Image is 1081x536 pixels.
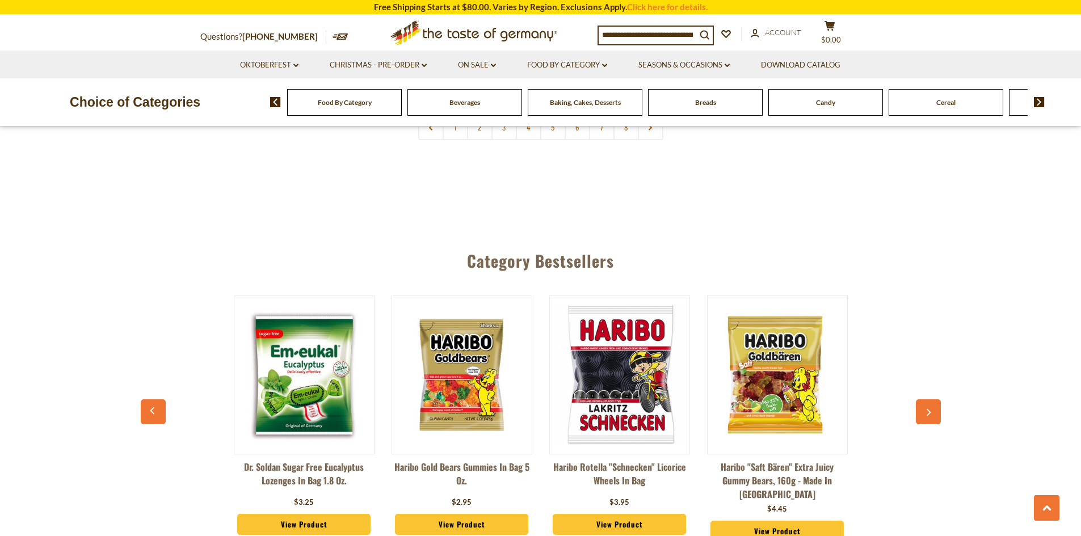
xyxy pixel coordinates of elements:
a: Dr. Soldan Sugar Free Eucalyptus Lozenges in Bag 1.8 oz. [234,460,375,494]
a: View Product [553,514,687,535]
a: 1 [443,115,468,140]
a: Account [751,27,801,39]
a: Food By Category [527,59,607,71]
a: Oktoberfest [240,59,298,71]
img: Haribo Rotella [550,305,689,445]
a: 7 [589,115,615,140]
a: View Product [395,514,529,535]
img: previous arrow [270,97,281,107]
a: 4 [516,115,541,140]
a: Click here for details. [627,2,708,12]
button: $0.00 [813,20,847,49]
div: $2.95 [452,497,472,508]
a: Beverages [449,98,480,107]
a: Haribo "Saft Bären" Extra Juicy Gummy Bears, 160g - Made in [GEOGRAPHIC_DATA] [707,460,848,501]
a: Download Catalog [761,59,840,71]
img: Haribo [708,305,847,445]
div: Category Bestsellers [146,235,935,281]
div: $4.45 [767,504,787,515]
div: $3.95 [609,497,629,508]
a: Seasons & Occasions [638,59,730,71]
a: 2 [467,115,493,140]
a: Christmas - PRE-ORDER [330,59,427,71]
a: 6 [565,115,590,140]
div: $3.25 [294,497,314,508]
a: On Sale [458,59,496,71]
a: 8 [613,115,639,140]
a: Breads [695,98,716,107]
a: [PHONE_NUMBER] [242,31,318,41]
a: Haribo Rotella "Schnecken" Licorice Wheels in Bag [549,460,690,494]
img: Dr. Soldan Sugar Free Eucalyptus Lozenges in Bag 1.8 oz. [234,305,374,445]
p: Questions? [200,29,326,44]
span: Account [765,28,801,37]
a: Baking, Cakes, Desserts [550,98,621,107]
a: View Product [237,514,371,535]
a: Haribo Gold Bears Gummies in Bag 5 oz. [392,460,532,494]
span: $0.00 [821,35,841,44]
a: Candy [816,98,835,107]
a: Food By Category [318,98,372,107]
a: 3 [491,115,517,140]
img: next arrow [1034,97,1045,107]
a: 5 [540,115,566,140]
img: Haribo Gold Bears Gummies in Bag 5 oz. [392,305,532,445]
a: Cereal [936,98,956,107]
